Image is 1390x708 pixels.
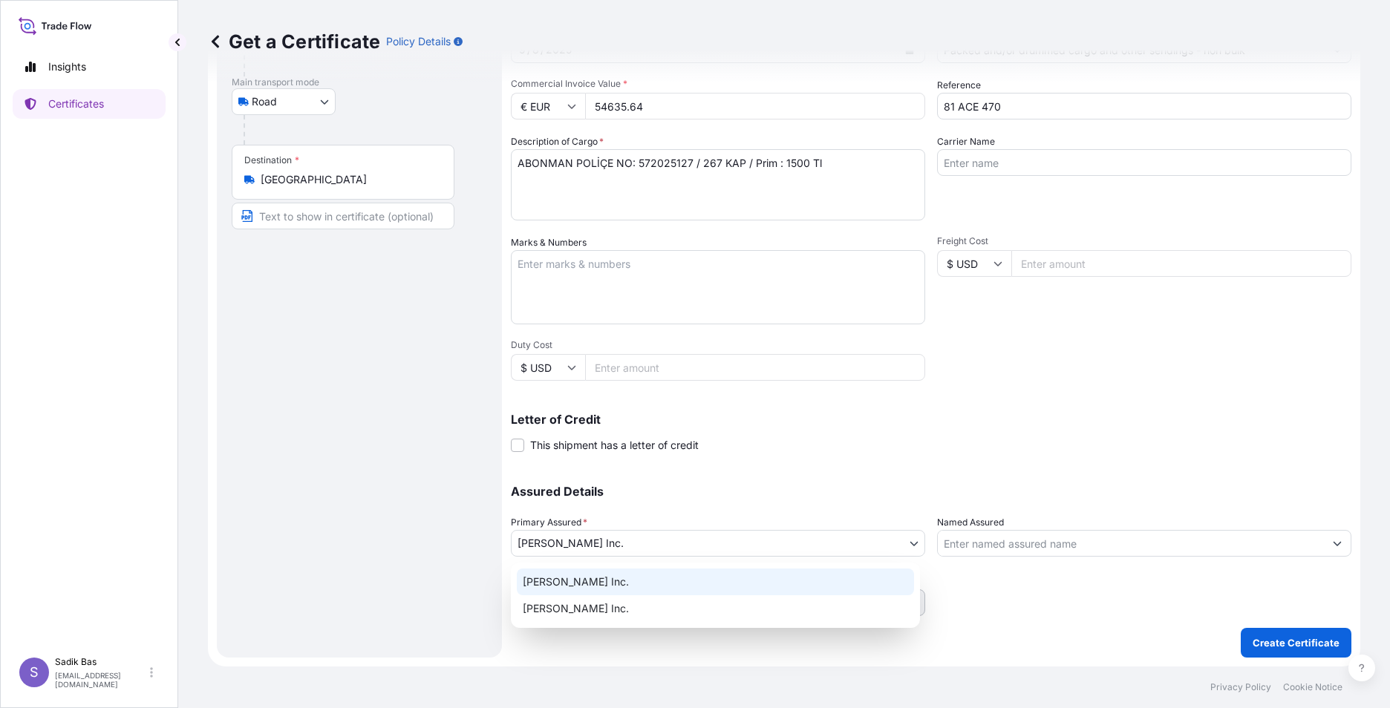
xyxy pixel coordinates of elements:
[48,59,86,74] p: Insights
[1253,635,1340,650] p: Create Certificate
[511,78,925,90] span: Commercial Invoice Value
[937,93,1351,119] input: Enter booking reference
[1241,628,1351,658] button: Create Certificate
[232,203,454,229] input: Text to appear on certificate
[517,568,914,595] div: [PERSON_NAME] Inc.
[13,89,166,119] a: Certificates
[511,530,925,557] button: [PERSON_NAME] Inc.
[55,671,147,689] p: [EMAIL_ADDRESS][DOMAIN_NAME]
[585,93,925,119] input: Enter amount
[1011,250,1351,277] input: Enter amount
[511,515,587,530] span: Primary Assured
[938,530,1324,557] input: Assured Name
[386,34,451,49] p: Policy Details
[585,354,925,381] input: Enter amount
[1324,530,1351,557] button: Show suggestions
[937,235,1351,247] span: Freight Cost
[511,235,587,250] label: Marks & Numbers
[518,536,624,551] span: [PERSON_NAME] Inc.
[517,595,914,622] div: [PERSON_NAME] Inc.
[244,154,299,166] div: Destination
[937,149,1351,176] input: Enter name
[511,413,1351,425] p: Letter of Credit
[937,78,981,93] label: Reference
[13,52,166,82] a: Insights
[937,515,1004,530] label: Named Assured
[252,94,277,109] span: Road
[261,172,436,187] input: Destination
[208,30,380,53] p: Get a Certificate
[1210,681,1271,693] a: Privacy Policy
[232,88,336,115] button: Select transport
[48,96,104,111] p: Certificates
[530,438,699,453] span: This shipment has a letter of credit
[511,339,925,351] span: Duty Cost
[30,665,39,680] span: S
[55,656,147,668] p: Sadik Bas
[511,134,604,149] label: Description of Cargo
[937,134,995,149] label: Carrier Name
[1283,681,1342,693] a: Cookie Notice
[511,485,1351,497] p: Assured Details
